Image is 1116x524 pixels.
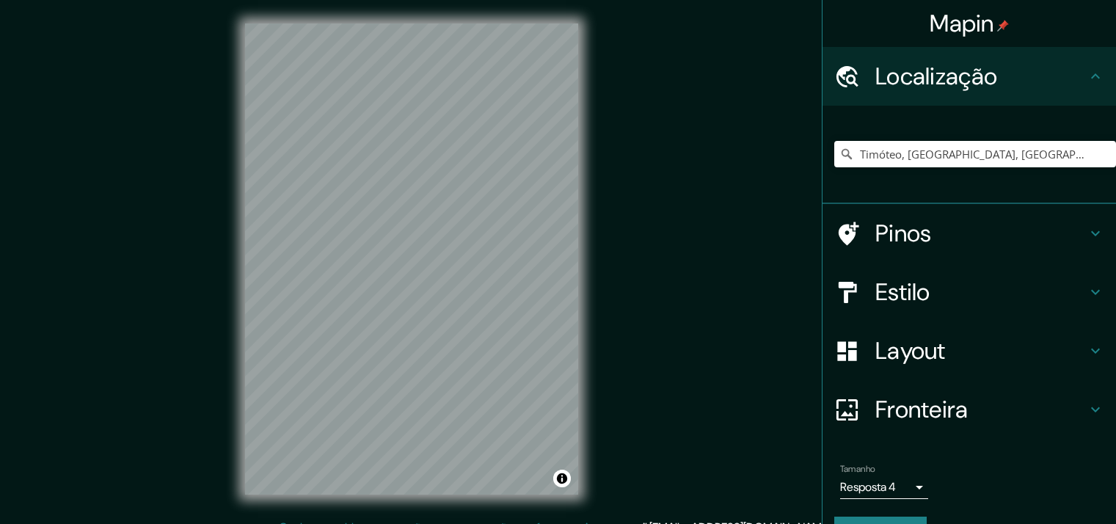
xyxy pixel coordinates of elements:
button: Alternar atribuição [553,470,571,487]
h4: Layout [875,336,1087,365]
div: Estilo [823,263,1116,321]
input: Escolha sua cidade ou área [834,141,1116,167]
canvas: Mapa [245,23,578,495]
div: Layout [823,321,1116,380]
div: Pinos [823,204,1116,263]
h4: Fronteira [875,395,1087,424]
font: Mapin [930,8,994,39]
label: Tamanho [840,463,875,476]
h4: Pinos [875,219,1087,248]
div: Fronteira [823,380,1116,439]
div: Resposta 4 [840,476,928,499]
h4: Localização [875,62,1087,91]
img: pin-icon.png [997,20,1009,32]
h4: Estilo [875,277,1087,307]
div: Localização [823,47,1116,106]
